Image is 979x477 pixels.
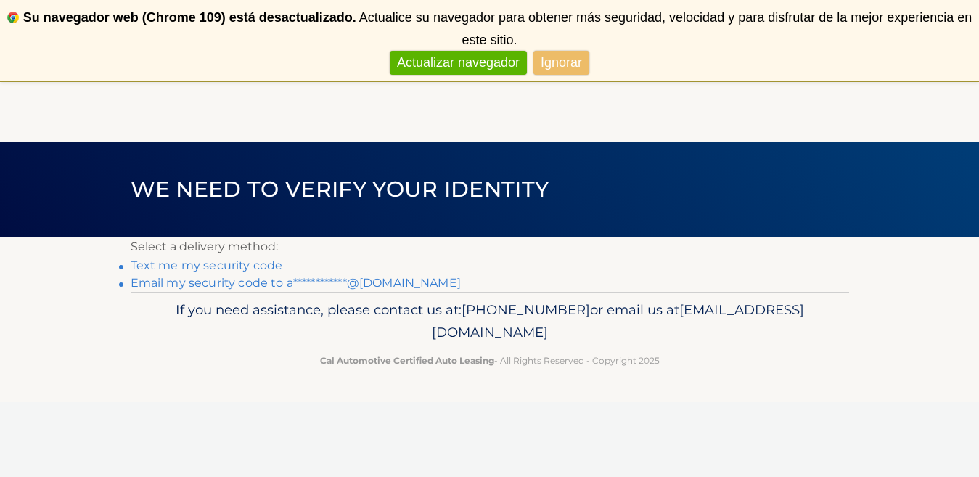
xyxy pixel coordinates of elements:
[140,353,840,368] p: - All Rights Reserved - Copyright 2025
[131,258,283,272] a: Text me my security code
[359,10,972,47] span: Actualice su navegador para obtener más seguridad, velocidad y para disfrutar de la mejor experie...
[131,237,849,257] p: Select a delivery method:
[462,301,590,318] span: [PHONE_NUMBER]
[140,298,840,345] p: If you need assistance, please contact us at: or email us at
[131,176,549,203] span: We need to verify your identity
[533,51,589,75] a: Ignorar
[23,10,356,25] b: Su navegador web (Chrome 109) está desactualizado.
[390,51,527,75] a: Actualizar navegador
[320,355,494,366] strong: Cal Automotive Certified Auto Leasing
